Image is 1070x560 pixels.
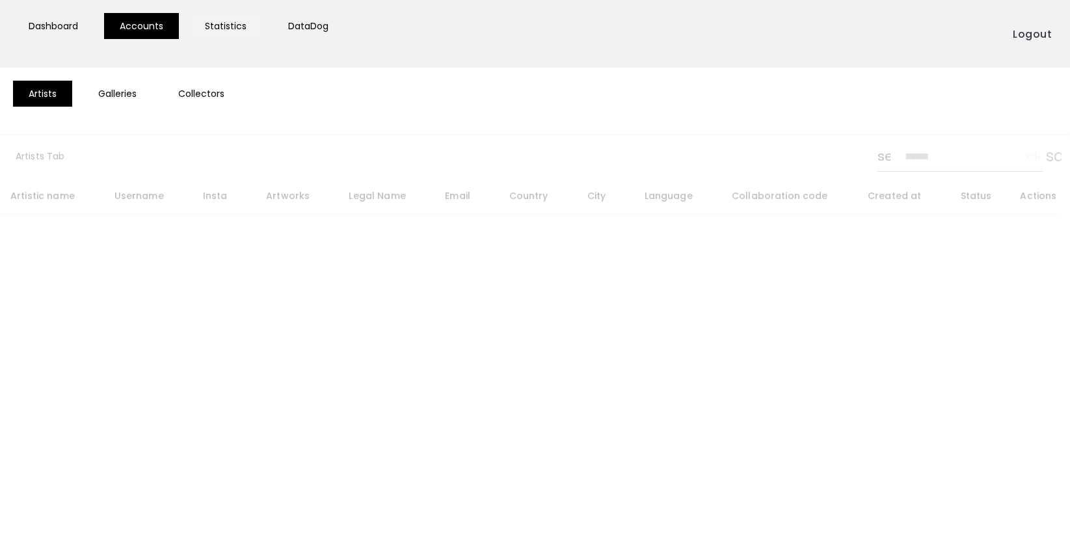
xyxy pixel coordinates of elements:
a: DataDog [273,13,344,39]
a: Statistics [189,13,262,39]
a: Artists [13,81,72,107]
a: Collectors [163,81,240,107]
a: Logout [1008,21,1057,47]
a: Accounts [104,13,179,39]
a: Galleries [83,81,152,107]
a: Dashboard [13,13,94,39]
span: Logout [1013,27,1052,41]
